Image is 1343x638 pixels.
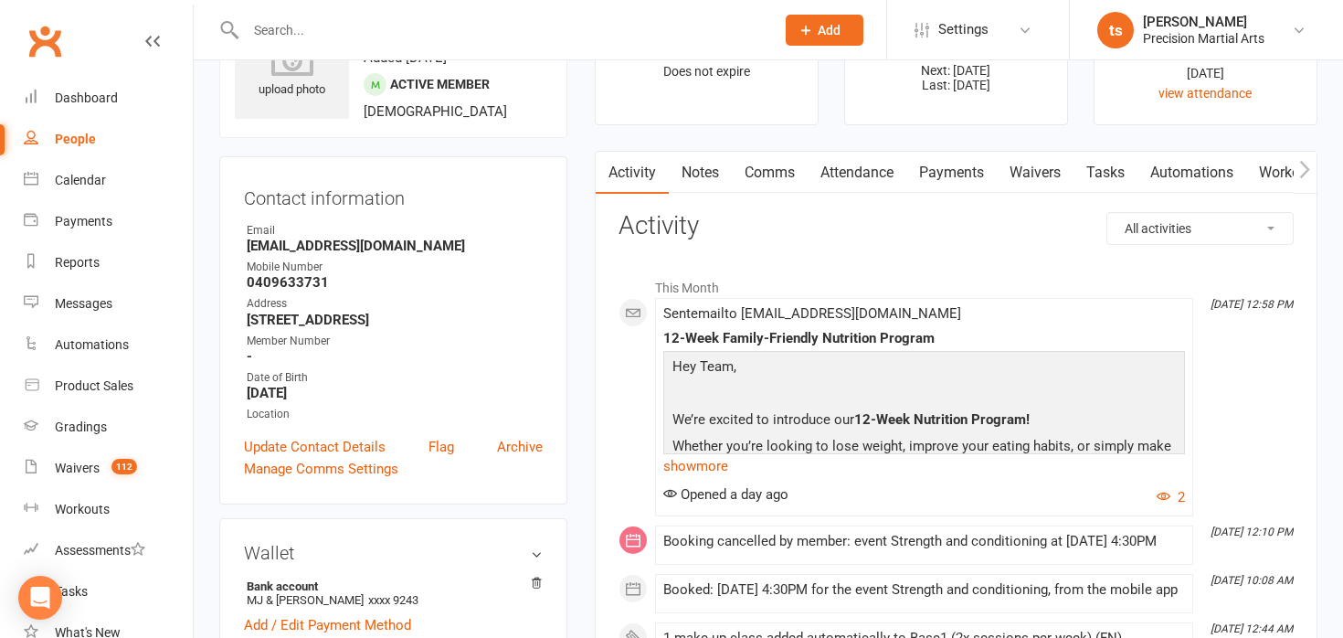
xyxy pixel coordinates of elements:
p: Next: [DATE] Last: [DATE] [862,63,1051,92]
h3: Wallet [244,543,543,563]
span: Settings [938,9,989,50]
div: Waivers [55,461,100,475]
a: view attendance [1158,86,1252,101]
li: MJ & [PERSON_NAME] [244,577,543,610]
span: Opened a day ago [663,486,788,503]
a: Archive [497,436,543,458]
a: Add / Edit Payment Method [244,614,411,636]
a: Messages [24,283,193,324]
a: Manage Comms Settings [244,458,398,480]
a: Dashboard [24,78,193,119]
a: Payments [906,152,997,194]
a: Automations [24,324,193,366]
a: Tasks [1073,152,1137,194]
div: Dashboard [55,90,118,105]
div: Messages [55,296,112,311]
div: Booking cancelled by member: event Strength and conditioning at [DATE] 4:30PM [663,534,1185,549]
a: Notes [669,152,732,194]
div: Assessments [55,543,145,558]
div: Email [247,222,543,239]
a: Calendar [24,160,193,201]
a: show more [663,453,1185,479]
a: Activity [596,152,669,194]
span: 12-Week Nutrition Program! [854,411,1030,428]
div: Precision Martial Arts [1143,30,1264,47]
div: Address [247,295,543,313]
a: Product Sales [24,366,193,407]
span: Does not expire [663,64,750,79]
strong: 0409633731 [247,274,543,291]
div: Open Intercom Messenger [18,576,62,620]
strong: Bank account [247,580,534,593]
div: Calendar [55,173,106,187]
div: Gradings [55,420,107,434]
div: Workouts [55,502,110,516]
a: Tasks [24,571,193,612]
a: Attendance [808,152,906,194]
div: Tasks [55,584,88,599]
span: [DEMOGRAPHIC_DATA] [364,103,507,120]
button: Add [786,15,863,46]
i: [DATE] 12:44 AM [1211,622,1293,635]
a: Flag [428,436,454,458]
p: We’re excited to introduce our [668,409,1180,435]
a: Clubworx [22,18,68,64]
a: Waivers [997,152,1073,194]
a: Workouts [1246,152,1333,194]
div: Automations [55,337,129,352]
a: Gradings [24,407,193,448]
div: Booked: [DATE] 4:30PM for the event Strength and conditioning, from the mobile app [663,582,1185,598]
i: [DATE] 12:10 PM [1211,526,1293,538]
h3: Contact information [244,181,543,208]
span: Sent email to [EMAIL_ADDRESS][DOMAIN_NAME] [663,305,961,322]
p: Whether you’re looking to lose weight, improve your eating habits, or simply make sure you're get... [668,435,1180,505]
i: [DATE] 10:08 AM [1211,574,1293,587]
strong: - [247,348,543,365]
strong: [STREET_ADDRESS] [247,312,543,328]
div: ts [1097,12,1134,48]
div: Product Sales [55,378,133,393]
a: Reports [24,242,193,283]
div: Payments [55,214,112,229]
input: Search... [240,17,762,43]
div: upload photo [235,39,349,100]
div: Reports [55,255,100,270]
h3: Activity [619,212,1294,240]
a: Payments [24,201,193,242]
span: 112 [111,459,137,474]
a: Waivers 112 [24,448,193,489]
div: Mobile Number [247,259,543,276]
span: xxxx 9243 [368,593,418,607]
button: 2 [1157,486,1185,508]
div: 12-Week Family-Friendly Nutrition Program [663,331,1185,346]
p: Hey Team, [668,356,1180,382]
a: Automations [1137,152,1246,194]
div: [PERSON_NAME] [1143,14,1264,30]
a: Assessments [24,530,193,571]
li: This Month [619,269,1294,298]
a: Workouts [24,489,193,530]
a: Update Contact Details [244,436,386,458]
span: Active member [390,77,490,91]
div: [DATE] [1111,63,1300,83]
span: Add [818,23,841,37]
strong: [DATE] [247,385,543,401]
div: Member Number [247,333,543,350]
strong: [EMAIL_ADDRESS][DOMAIN_NAME] [247,238,543,254]
a: Comms [732,152,808,194]
div: Date of Birth [247,369,543,387]
i: [DATE] 12:58 PM [1211,298,1293,311]
div: People [55,132,96,146]
div: Location [247,406,543,423]
a: People [24,119,193,160]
